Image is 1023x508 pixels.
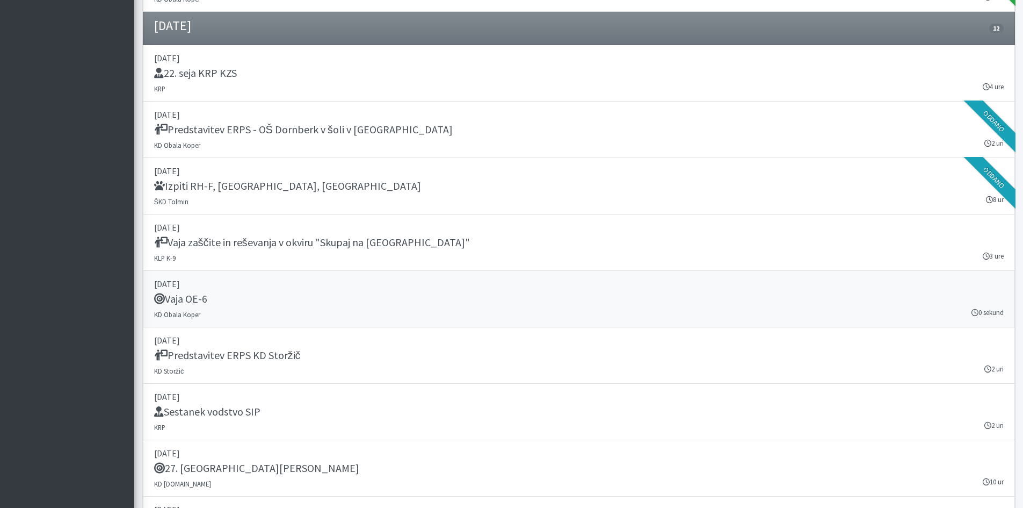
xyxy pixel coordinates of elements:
h5: Izpiti RH-F, [GEOGRAPHIC_DATA], [GEOGRAPHIC_DATA] [154,180,421,192]
h5: 22. seja KRP KZS [154,67,237,80]
p: [DATE] [154,164,1004,177]
h5: 27. [GEOGRAPHIC_DATA][PERSON_NAME] [154,462,359,475]
small: 10 ur [983,477,1004,487]
p: [DATE] [154,277,1004,290]
small: KD [DOMAIN_NAME] [154,480,211,488]
small: 3 ure [983,251,1004,261]
a: [DATE] 27. [GEOGRAPHIC_DATA][PERSON_NAME] KD [DOMAIN_NAME] 10 ur [143,440,1015,497]
h5: Vaja OE-6 [154,292,207,305]
p: [DATE] [154,334,1004,347]
h5: Predstavitev ERPS - OŠ Dornberk v šoli v [GEOGRAPHIC_DATA] [154,123,453,136]
p: [DATE] [154,221,1004,234]
a: [DATE] Izpiti RH-F, [GEOGRAPHIC_DATA], [GEOGRAPHIC_DATA] ŠKD Tolmin 8 ur Oddano [143,158,1015,214]
small: 4 ure [983,82,1004,92]
small: 0 sekund [971,307,1004,318]
p: [DATE] [154,52,1004,65]
small: KRP [154,423,165,432]
small: 2 uri [984,420,1004,431]
a: [DATE] Predstavitev ERPS KD Storžič KD Storžič 2 uri [143,327,1015,384]
span: 12 [989,24,1003,33]
small: 2 uri [984,364,1004,374]
a: [DATE] Predstavitev ERPS - OŠ Dornberk v šoli v [GEOGRAPHIC_DATA] KD Obala Koper 2 uri Oddano [143,102,1015,158]
a: [DATE] Vaja zaščite in reševanja v okviru "Skupaj na [GEOGRAPHIC_DATA]" KLP K-9 3 ure [143,214,1015,271]
h5: Predstavitev ERPS KD Storžič [154,349,301,362]
small: KD Obala Koper [154,141,200,149]
a: [DATE] 22. seja KRP KZS KRP 4 ure [143,45,1015,102]
p: [DATE] [154,108,1004,121]
a: [DATE] Sestanek vodstvo SIP KRP 2 uri [143,384,1015,440]
small: ŠKD Tolmin [154,197,189,206]
p: [DATE] [154,447,1004,460]
small: KLP K-9 [154,254,176,262]
small: KRP [154,84,165,93]
h4: [DATE] [154,18,191,34]
a: [DATE] Vaja OE-6 KD Obala Koper 0 sekund [143,271,1015,327]
h5: Vaja zaščite in reševanja v okviru "Skupaj na [GEOGRAPHIC_DATA]" [154,236,470,249]
h5: Sestanek vodstvo SIP [154,405,260,418]
p: [DATE] [154,390,1004,403]
small: KD Storžič [154,367,184,375]
small: KD Obala Koper [154,310,200,319]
